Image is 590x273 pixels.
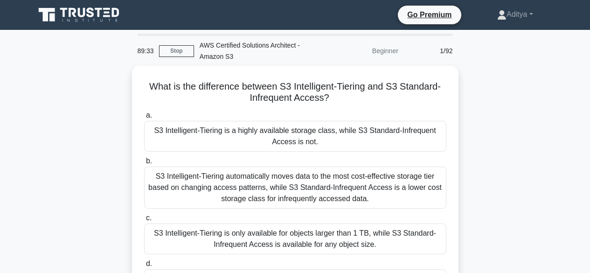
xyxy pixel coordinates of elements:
div: Beginner [322,42,404,60]
div: AWS Certified Solutions Architect - Amazon S3 [194,36,322,66]
span: c. [146,214,152,222]
a: Aditya [475,5,555,24]
a: Stop [159,45,194,57]
div: S3 Intelligent-Tiering is only available for objects larger than 1 TB, while S3 Standard-Infreque... [144,224,446,254]
h5: What is the difference between S3 Intelligent-Tiering and S3 Standard-Infrequent Access? [143,81,447,104]
div: S3 Intelligent-Tiering automatically moves data to the most cost-effective storage tier based on ... [144,167,446,209]
div: S3 Intelligent-Tiering is a highly available storage class, while S3 Standard-Infrequent Access i... [144,121,446,152]
span: b. [146,157,152,165]
a: Go Premium [402,9,457,21]
span: a. [146,111,152,119]
div: 1/92 [404,42,458,60]
div: 89:33 [132,42,159,60]
span: d. [146,259,152,267]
